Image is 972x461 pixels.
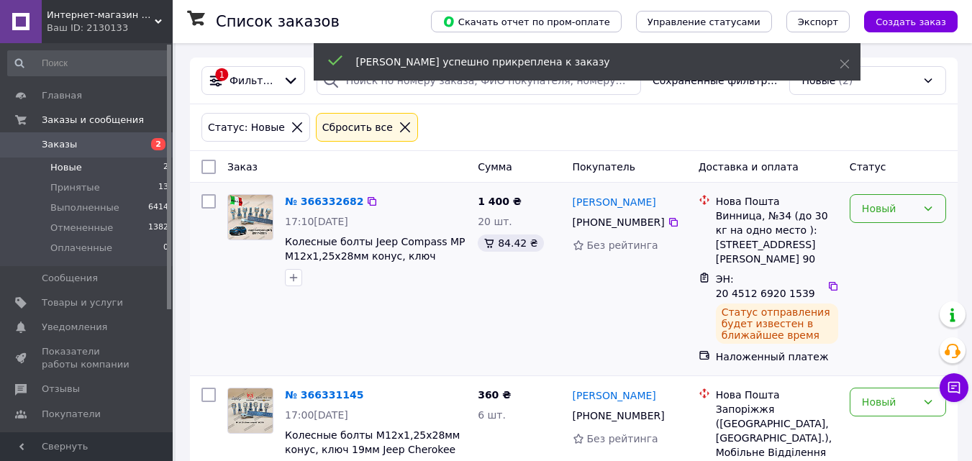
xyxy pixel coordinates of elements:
span: Заказы и сообщения [42,114,144,127]
span: Покупатель [573,161,636,173]
span: Покупатели [42,408,101,421]
span: 6414 [148,201,168,214]
input: Поиск [7,50,170,76]
button: Управление статусами [636,11,772,32]
span: 2 [163,161,168,174]
span: 6 шт. [478,409,506,421]
a: Фото товару [227,388,273,434]
span: Выполненные [50,201,119,214]
span: 17:10[DATE] [285,216,348,227]
a: № 366331145 [285,389,363,401]
span: 360 ₴ [478,389,511,401]
span: Экспорт [798,17,838,27]
div: [PHONE_NUMBER] [570,406,668,426]
div: [PERSON_NAME] успешно прикреплена к заказу [356,55,804,69]
span: Принятые [50,181,100,194]
span: Скачать отчет по пром-оплате [442,15,610,28]
a: [PERSON_NAME] [573,388,656,403]
span: Фильтры [230,73,277,88]
button: Экспорт [786,11,850,32]
h1: Список заказов [216,13,340,30]
img: Фото товару [228,195,273,239]
span: 1 400 ₴ [478,196,522,207]
span: 2 [151,138,165,150]
div: Нова Пошта [716,388,838,402]
span: Сообщения [42,272,98,285]
div: Новый [862,201,917,216]
span: Доставка и оплата [699,161,799,173]
div: Статус: Новые [205,119,288,135]
span: Управление статусами [648,17,760,27]
span: Главная [42,89,82,102]
span: Статус [850,161,886,173]
span: Создать заказ [876,17,946,27]
a: Фото товару [227,194,273,240]
span: Уведомления [42,321,107,334]
div: Статус отправления будет известен в ближайшее время [716,303,838,344]
span: Интернет-магазин "КИРА" [47,9,155,22]
span: Товары и услуги [42,296,123,309]
span: 13 [158,181,168,194]
span: Показатели работы компании [42,345,133,371]
div: Наложенный платеж [716,350,838,364]
div: 84.42 ₴ [478,234,543,252]
div: [PHONE_NUMBER] [570,212,668,232]
span: Отмененные [50,222,113,234]
span: 20 шт. [478,216,512,227]
a: Создать заказ [850,15,958,27]
div: Сбросить все [319,119,396,135]
span: Заказы [42,138,77,151]
span: Отзывы [42,383,80,396]
span: ЭН: 20 4512 6920 1539 [716,273,815,299]
span: Новые [50,161,82,174]
div: Ваш ID: 2130133 [47,22,173,35]
a: № 366332682 [285,196,363,207]
div: Нова Пошта [716,194,838,209]
span: Сумма [478,161,512,173]
span: 17:00[DATE] [285,409,348,421]
button: Создать заказ [864,11,958,32]
a: Колесные болты Jeep Compass MP М12х1,25х28мм конус, ключ 19мм Колесные болты Джип Компасс [285,236,465,291]
span: Оплаченные [50,242,112,255]
span: Без рейтинга [587,239,658,251]
div: Новый [862,394,917,410]
span: 1382 [148,222,168,234]
div: Винница, №34 (до 30 кг на одно место ): [STREET_ADDRESS][PERSON_NAME] 90 [716,209,838,266]
button: Скачать отчет по пром-оплате [431,11,622,32]
img: Фото товару [228,388,273,433]
span: Без рейтинга [587,433,658,444]
span: 0 [163,242,168,255]
button: Чат с покупателем [940,373,968,402]
a: [PERSON_NAME] [573,195,656,209]
span: Заказ [227,161,258,173]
